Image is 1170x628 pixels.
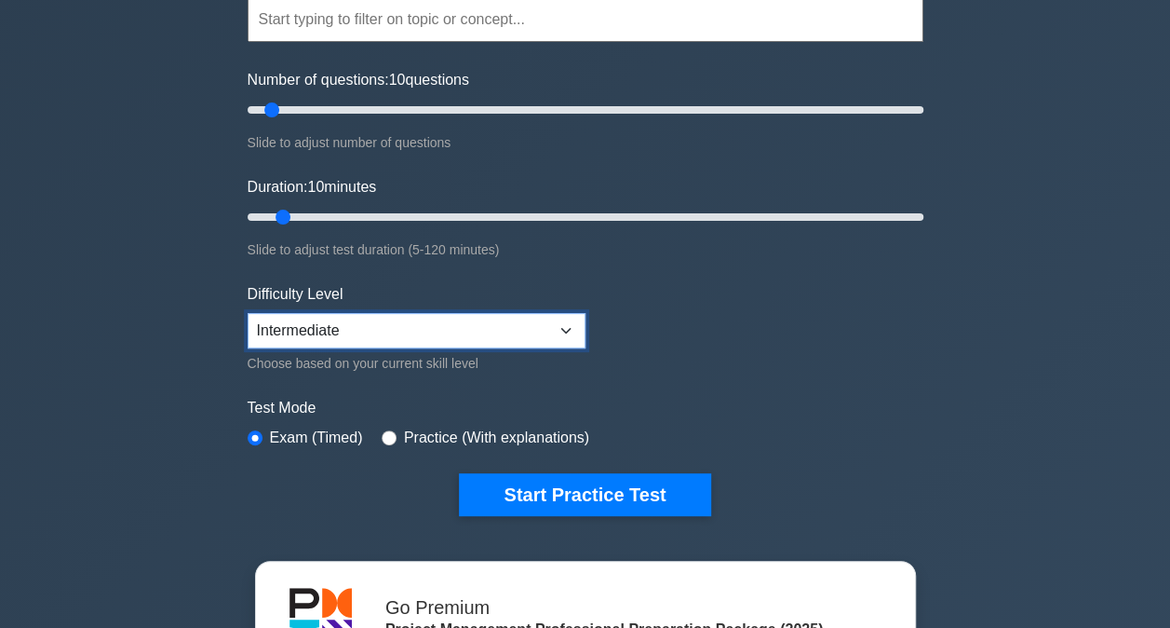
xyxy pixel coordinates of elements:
div: Slide to adjust number of questions [248,131,923,154]
label: Exam (Timed) [270,427,363,449]
span: 10 [307,179,324,195]
div: Slide to adjust test duration (5-120 minutes) [248,239,923,261]
button: Start Practice Test [459,473,710,516]
label: Duration: minutes [248,176,377,198]
label: Number of questions: questions [248,69,469,91]
span: 10 [389,72,406,88]
label: Difficulty Level [248,283,343,306]
label: Test Mode [248,397,923,419]
div: Choose based on your current skill level [248,352,585,375]
label: Practice (With explanations) [404,427,589,449]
